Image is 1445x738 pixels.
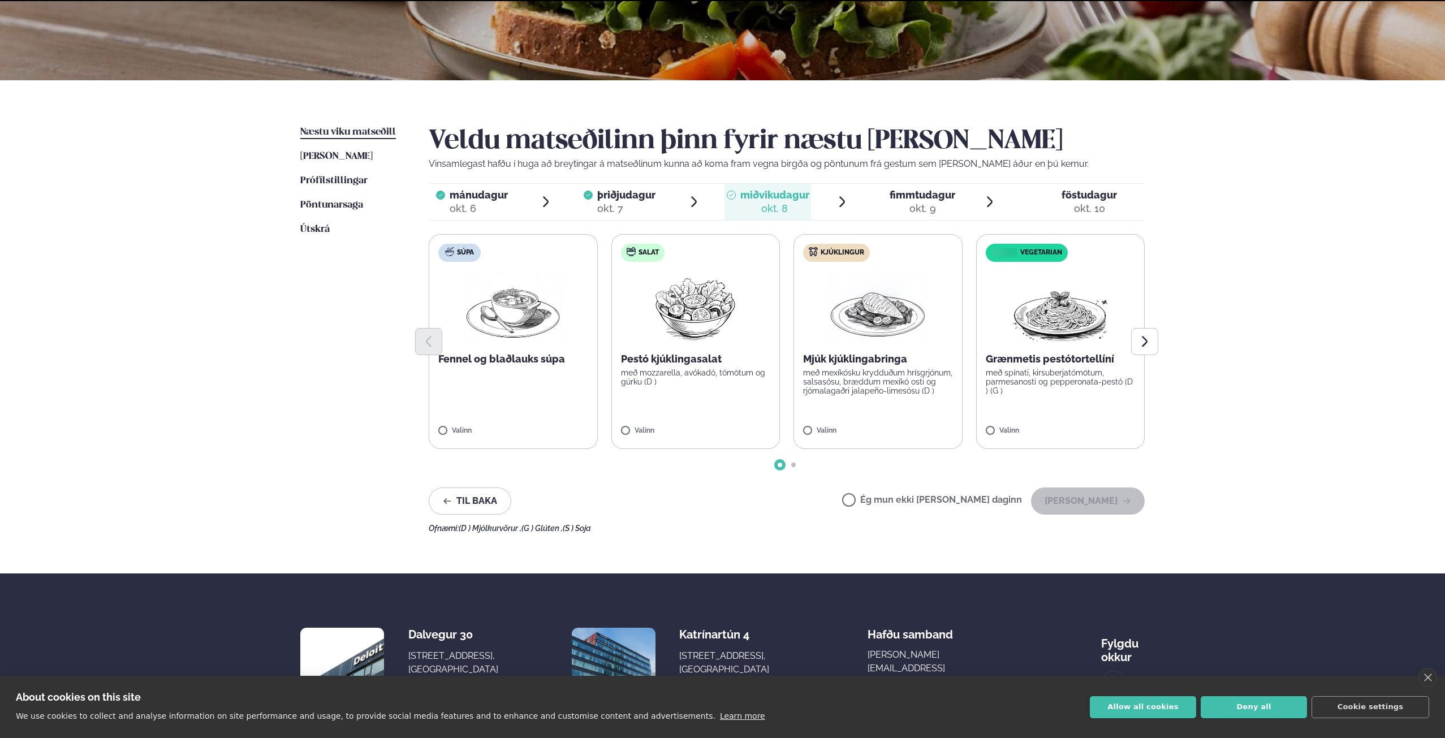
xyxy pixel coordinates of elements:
a: Útskrá [300,223,330,236]
button: [PERSON_NAME] [1031,487,1145,515]
span: Súpa [457,248,474,257]
img: icon [989,248,1020,258]
button: Previous slide [415,328,442,355]
p: Vinsamlegast hafðu í huga að breytingar á matseðlinum kunna að koma fram vegna birgða og pöntunum... [429,157,1145,171]
strong: About cookies on this site [16,691,141,703]
span: (S ) Soja [563,524,591,533]
a: image alt [1102,671,1125,695]
div: okt. 6 [450,202,508,215]
img: Chicken-breast.png [828,271,928,343]
span: Útskrá [300,225,330,234]
a: Næstu viku matseðill [300,126,396,139]
p: með spínati, kirsuberjatómötum, parmesanosti og pepperonata-pestó (D ) (G ) [986,368,1136,395]
div: okt. 10 [1062,202,1117,215]
div: Fylgdu okkur [1101,628,1145,664]
span: Næstu viku matseðill [300,127,396,137]
a: Prófílstillingar [300,174,368,188]
p: We use cookies to collect and analyse information on site performance and usage, to provide socia... [16,711,715,720]
img: Soup.png [463,271,563,343]
p: Pestó kjúklingasalat [621,352,771,366]
div: Dalvegur 30 [408,628,498,641]
div: Katrínartún 4 [679,628,769,641]
p: með mozzarella, avókadó, tómötum og gúrku (D ) [621,368,771,386]
div: [STREET_ADDRESS], [GEOGRAPHIC_DATA] [679,649,769,676]
span: fimmtudagur [890,189,955,201]
span: Salat [639,248,659,257]
div: Ofnæmi: [429,524,1145,533]
div: okt. 9 [890,202,955,215]
a: [PERSON_NAME][EMAIL_ADDRESS][DOMAIN_NAME] [868,648,1003,689]
a: close [1418,668,1437,687]
span: [PERSON_NAME] [300,152,373,161]
span: föstudagur [1062,189,1117,201]
img: image alt [300,628,384,711]
span: Kjúklingur [821,248,864,257]
a: [PERSON_NAME] [300,150,373,163]
span: Go to slide 1 [778,463,782,467]
div: okt. 8 [740,202,809,215]
p: Grænmetis pestótortellíní [986,352,1136,366]
img: Salad.png [645,271,745,343]
button: Allow all cookies [1090,696,1196,718]
span: Go to slide 2 [791,463,796,467]
button: Deny all [1201,696,1307,718]
p: með mexíkósku krydduðum hrísgrjónum, salsasósu, bræddum mexíkó osti og rjómalagaðri jalapeño-lime... [803,368,953,395]
img: Spagetti.png [1011,271,1110,343]
img: image alt [572,628,655,711]
span: Hafðu samband [868,619,953,641]
p: Mjúk kjúklingabringa [803,352,953,366]
span: Vegetarian [1020,248,1062,257]
span: mánudagur [450,189,508,201]
span: (D ) Mjólkurvörur , [459,524,521,533]
span: þriðjudagur [597,189,655,201]
p: Fennel og blaðlauks súpa [438,352,588,366]
a: Pöntunarsaga [300,198,363,212]
span: Prófílstillingar [300,176,368,185]
img: salad.svg [627,247,636,256]
span: Pöntunarsaga [300,200,363,210]
img: soup.svg [445,247,454,256]
button: Til baka [429,487,511,515]
span: (G ) Glúten , [521,524,563,533]
a: Learn more [720,711,765,720]
span: miðvikudagur [740,189,809,201]
div: [STREET_ADDRESS], [GEOGRAPHIC_DATA] [408,649,498,676]
h2: Veldu matseðilinn þinn fyrir næstu [PERSON_NAME] [429,126,1145,157]
div: okt. 7 [597,202,655,215]
button: Cookie settings [1312,696,1429,718]
img: chicken.svg [809,247,818,256]
button: Next slide [1131,328,1158,355]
